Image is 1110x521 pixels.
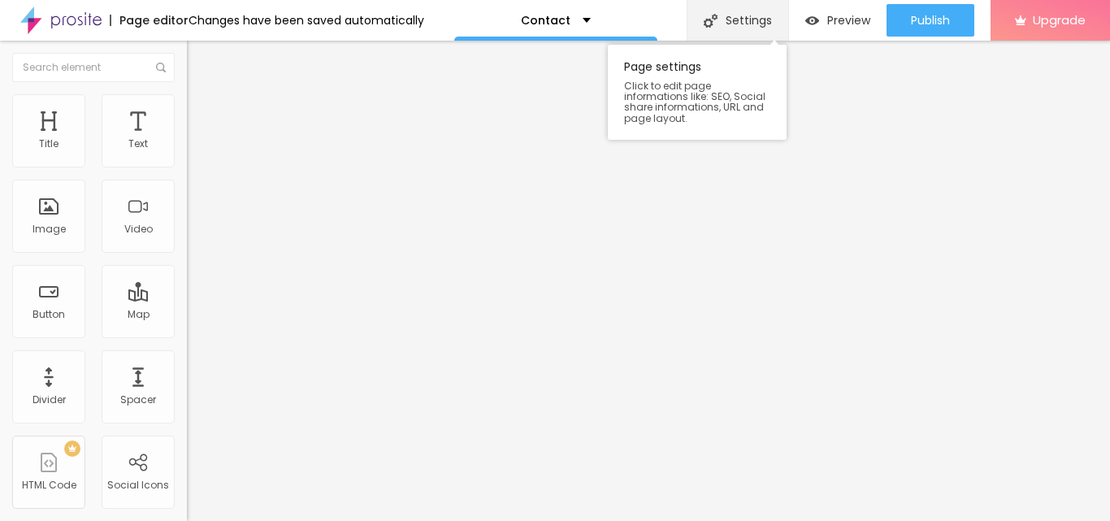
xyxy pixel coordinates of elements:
div: Page editor [110,15,189,26]
div: Text [128,138,148,150]
iframe: Editor [187,41,1110,521]
div: HTML Code [22,480,76,491]
input: Search element [12,53,175,82]
div: Video [124,224,153,235]
button: Publish [887,4,974,37]
img: Icone [156,63,166,72]
span: Preview [827,14,870,27]
span: Upgrade [1033,13,1086,27]
div: Divider [33,394,66,406]
div: Image [33,224,66,235]
div: Button [33,309,65,320]
img: view-1.svg [805,14,819,28]
div: Spacer [120,394,156,406]
span: Click to edit page informations like: SEO, Social share informations, URL and page layout. [624,80,770,124]
span: Publish [911,14,950,27]
div: Social Icons [107,480,169,491]
div: Title [39,138,59,150]
img: Icone [704,14,718,28]
p: Contact [521,15,570,26]
div: Page settings [608,45,787,140]
div: Map [128,309,150,320]
div: Changes have been saved automatically [189,15,424,26]
button: Preview [789,4,887,37]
